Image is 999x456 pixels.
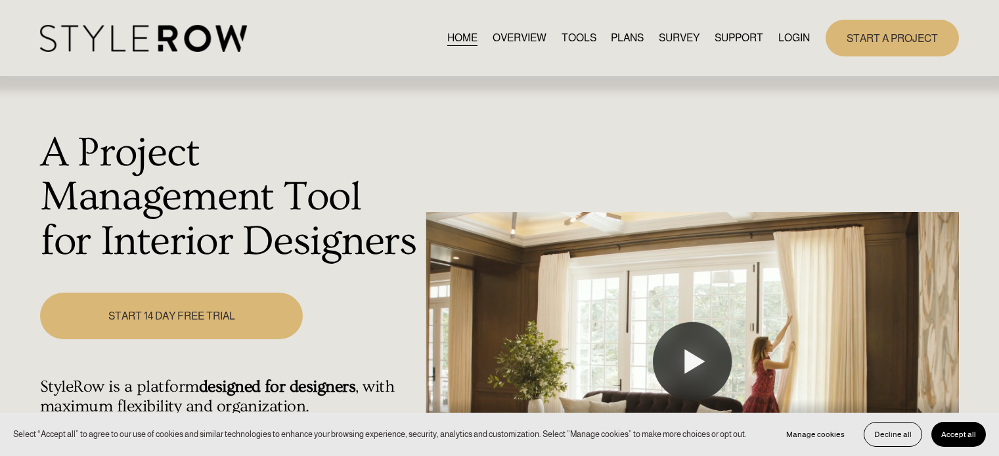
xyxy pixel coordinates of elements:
[786,430,845,439] span: Manage cookies
[40,25,247,52] img: StyleRow
[13,428,747,440] p: Select “Accept all” to agree to our use of cookies and similar technologies to enhance your brows...
[715,30,763,46] span: SUPPORT
[715,29,763,47] a: folder dropdown
[941,430,976,439] span: Accept all
[611,29,644,47] a: PLANS
[493,29,546,47] a: OVERVIEW
[874,430,912,439] span: Decline all
[199,377,356,396] strong: designed for designers
[931,422,986,447] button: Accept all
[776,422,855,447] button: Manage cookies
[40,293,303,339] a: START 14 DAY FREE TRIAL
[40,377,419,417] h4: StyleRow is a platform , with maximum flexibility and organization.
[447,29,477,47] a: HOME
[40,131,419,264] h1: A Project Management Tool for Interior Designers
[826,20,959,56] a: START A PROJECT
[778,29,810,47] a: LOGIN
[659,29,699,47] a: SURVEY
[653,322,732,401] button: Play
[562,29,596,47] a: TOOLS
[864,422,922,447] button: Decline all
